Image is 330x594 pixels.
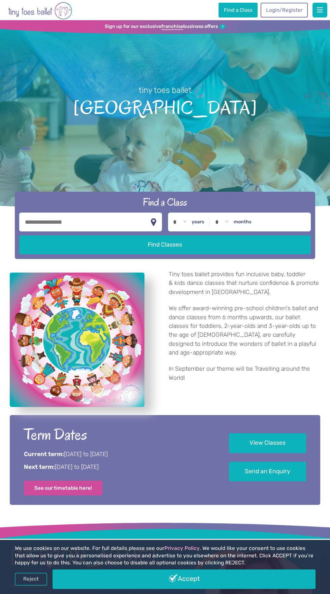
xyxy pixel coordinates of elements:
[139,85,192,95] small: tiny toes ballet
[24,481,102,495] a: See our timetable here!
[19,235,311,254] button: Find Classes
[169,364,320,382] p: In September our theme will be Travelling around the World!
[261,3,308,17] a: Login/Register
[169,304,320,357] p: We offer award-winning pre-school children's ballet and dance classes from 6 months upwards, our ...
[219,3,258,17] a: Find a Class
[15,573,47,586] a: Reject
[24,451,64,457] strong: Current term:
[10,272,144,407] a: View full-size image
[24,450,211,458] p: [DATE] to [DATE]
[19,195,311,209] h2: Find a Class
[234,219,252,225] label: months
[10,96,320,118] span: [GEOGRAPHIC_DATA]
[24,463,211,471] p: [DATE] to [DATE]
[229,462,306,482] a: Send an Enquiry
[8,1,72,20] img: tiny toes ballet
[192,219,204,225] label: years
[229,433,306,453] a: View Classes
[53,569,316,589] a: Accept
[15,545,316,567] p: We use cookies on our website. For full details please see our . We would like your consent to us...
[105,24,225,30] a: Sign up for our exclusivefranchisebusiness offers
[169,270,320,296] p: Tiny toes ballet provides fun inclusive baby, toddler & kids dance classes that nurture confidenc...
[164,545,200,551] a: Privacy Policy
[24,424,211,445] h2: Term Dates
[161,24,183,30] strong: franchise
[24,463,55,470] strong: Next term:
